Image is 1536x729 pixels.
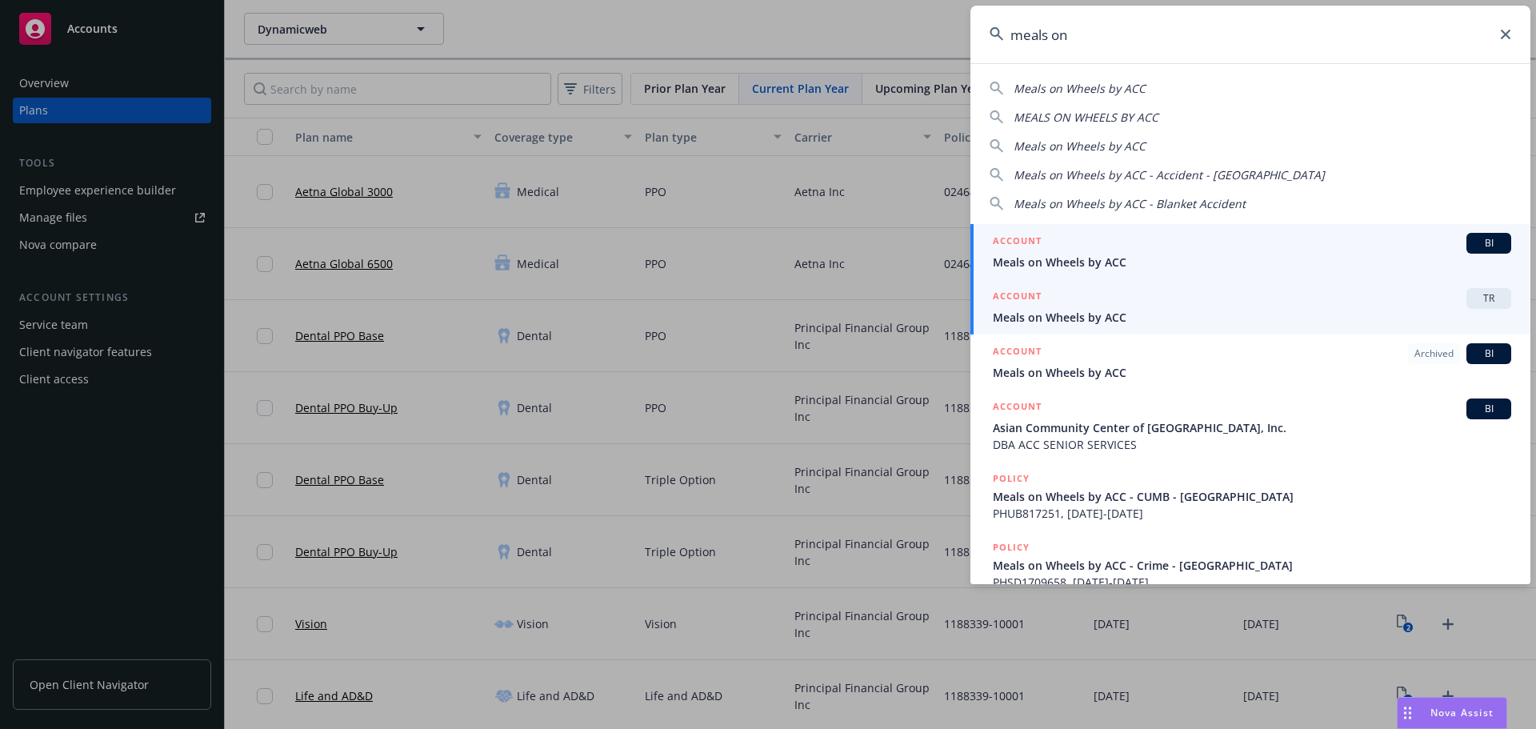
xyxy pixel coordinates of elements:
[993,574,1511,591] span: PHSD1709658, [DATE]-[DATE]
[1014,110,1158,125] span: MEALS ON WHEELS BY ACC
[1397,697,1507,729] button: Nova Assist
[993,254,1511,270] span: Meals on Wheels by ACC
[1014,167,1325,182] span: Meals on Wheels by ACC - Accident - [GEOGRAPHIC_DATA]
[1414,346,1454,361] span: Archived
[993,233,1042,252] h5: ACCOUNT
[1473,402,1505,416] span: BI
[1014,196,1246,211] span: Meals on Wheels by ACC - Blanket Accident
[993,471,1030,487] h5: POLICY
[993,419,1511,436] span: Asian Community Center of [GEOGRAPHIC_DATA], Inc.
[970,462,1530,531] a: POLICYMeals on Wheels by ACC - CUMB - [GEOGRAPHIC_DATA]PHUB817251, [DATE]-[DATE]
[993,343,1042,362] h5: ACCOUNT
[993,364,1511,381] span: Meals on Wheels by ACC
[1430,706,1494,719] span: Nova Assist
[970,224,1530,279] a: ACCOUNTBIMeals on Wheels by ACC
[1398,698,1418,728] div: Drag to move
[970,334,1530,390] a: ACCOUNTArchivedBIMeals on Wheels by ACC
[993,505,1511,522] span: PHUB817251, [DATE]-[DATE]
[993,399,1042,418] h5: ACCOUNT
[993,539,1030,555] h5: POLICY
[993,309,1511,326] span: Meals on Wheels by ACC
[1014,138,1146,154] span: Meals on Wheels by ACC
[1014,81,1146,96] span: Meals on Wheels by ACC
[1473,236,1505,250] span: BI
[1473,291,1505,306] span: TR
[993,557,1511,574] span: Meals on Wheels by ACC - Crime - [GEOGRAPHIC_DATA]
[970,6,1530,63] input: Search...
[993,436,1511,453] span: DBA ACC SENIOR SERVICES
[1473,346,1505,361] span: BI
[970,279,1530,334] a: ACCOUNTTRMeals on Wheels by ACC
[993,488,1511,505] span: Meals on Wheels by ACC - CUMB - [GEOGRAPHIC_DATA]
[970,390,1530,462] a: ACCOUNTBIAsian Community Center of [GEOGRAPHIC_DATA], Inc.DBA ACC SENIOR SERVICES
[993,288,1042,307] h5: ACCOUNT
[970,531,1530,599] a: POLICYMeals on Wheels by ACC - Crime - [GEOGRAPHIC_DATA]PHSD1709658, [DATE]-[DATE]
